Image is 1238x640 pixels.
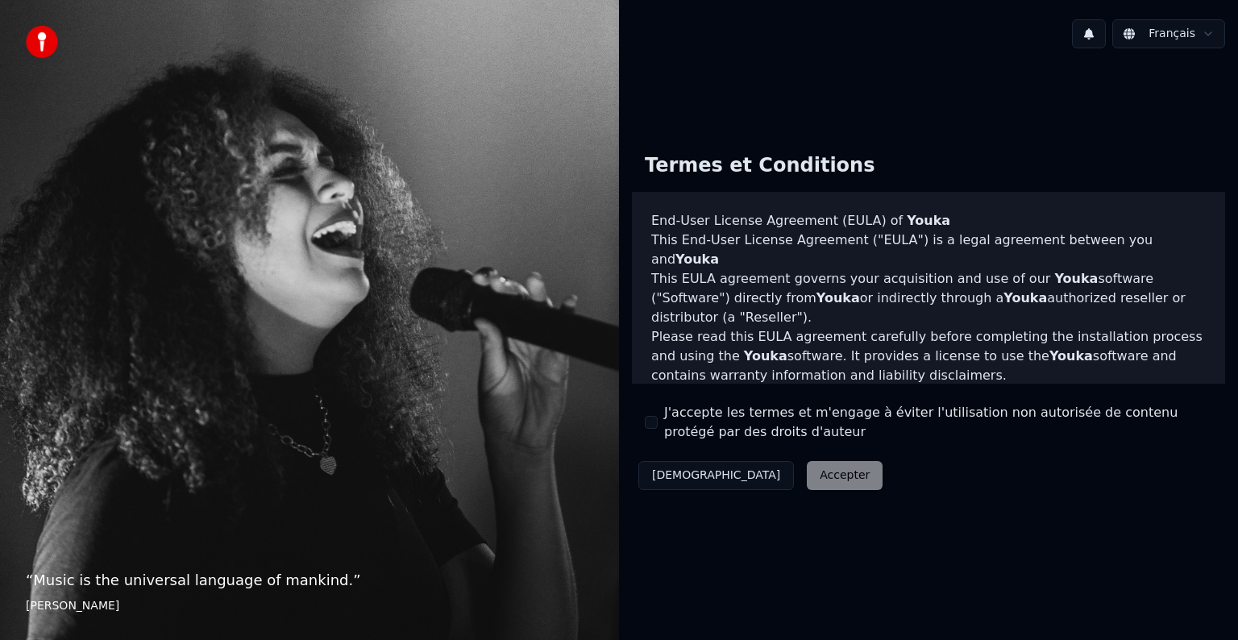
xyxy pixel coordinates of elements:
img: youka [26,26,58,58]
p: This End-User License Agreement ("EULA") is a legal agreement between you and [651,231,1206,269]
p: This EULA agreement governs your acquisition and use of our software ("Software") directly from o... [651,269,1206,327]
span: Youka [1003,290,1047,305]
span: Youka [1049,348,1093,364]
span: Youka [816,290,860,305]
p: “ Music is the universal language of mankind. ” [26,569,593,592]
span: Youka [675,251,719,267]
h3: End-User License Agreement (EULA) of [651,211,1206,231]
span: Youka [907,213,950,228]
span: Youka [1054,271,1098,286]
span: Youka [744,348,787,364]
p: Please read this EULA agreement carefully before completing the installation process and using th... [651,327,1206,385]
div: Termes et Conditions [632,140,887,192]
footer: [PERSON_NAME] [26,598,593,614]
button: [DEMOGRAPHIC_DATA] [638,461,794,490]
label: J'accepte les termes et m'engage à éviter l'utilisation non autorisée de contenu protégé par des ... [664,403,1212,442]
